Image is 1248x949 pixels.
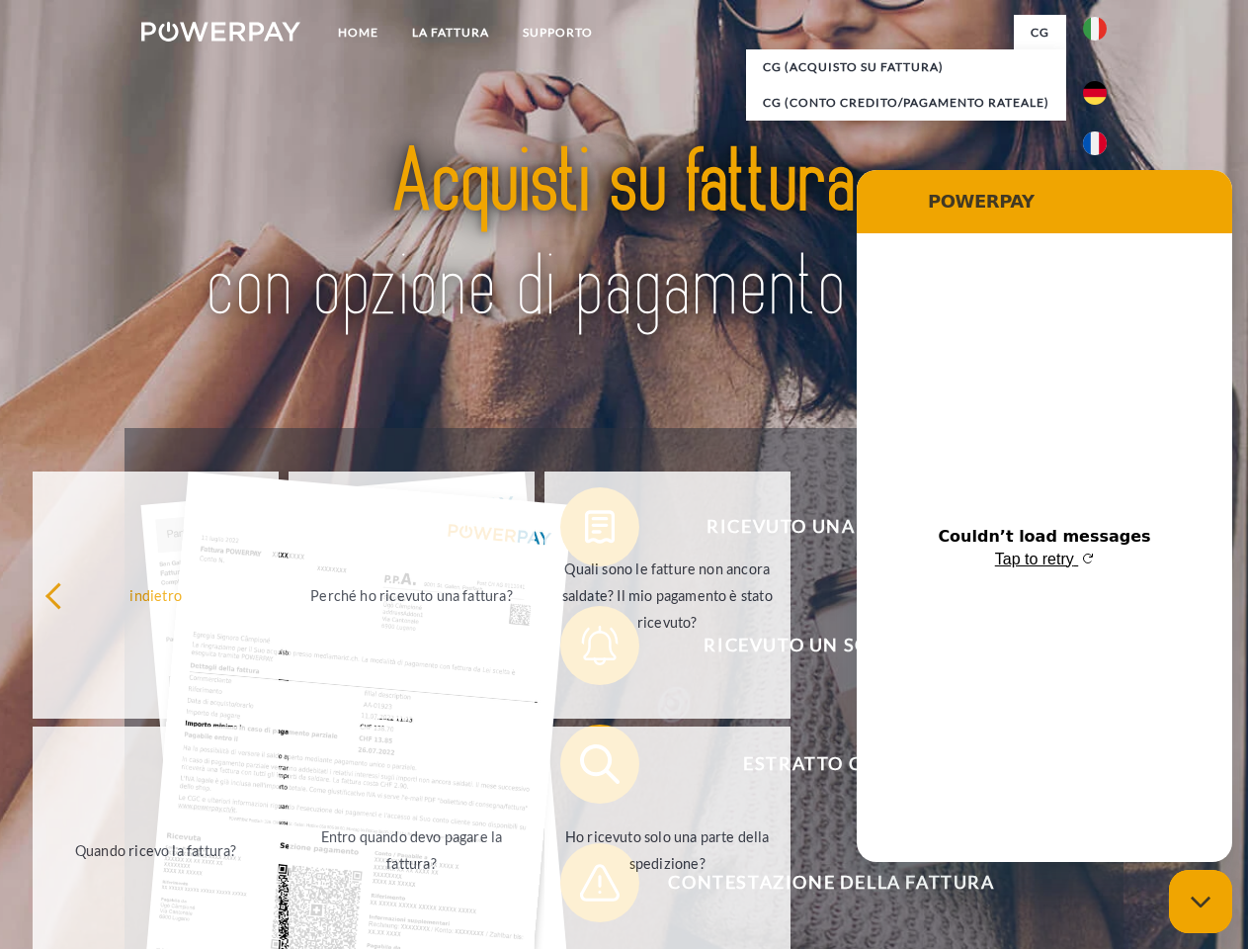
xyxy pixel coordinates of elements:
img: it [1083,17,1107,41]
span: Ricevuto una fattura? [589,487,1073,566]
a: CG (Acquisto su fattura) [746,49,1066,85]
button: Contestazione della fattura [560,843,1074,922]
div: indietro [44,581,267,608]
a: CG [1014,15,1066,50]
div: Entro quando devo pagare la fattura? [300,823,523,877]
iframe: Messaging window [857,170,1232,862]
div: Quali sono le fatture non ancora saldate? Il mio pagamento è stato ricevuto? [556,555,779,635]
button: Ricevuto un sollecito? [560,606,1074,685]
a: Quali sono le fatture non ancora saldate? Il mio pagamento è stato ricevuto? [544,472,790,719]
a: Supporto [506,15,610,50]
div: Perché ho ricevuto una fattura? [300,581,523,608]
div: Quando ricevo la fattura? [44,836,267,863]
img: logo-powerpay-white.svg [141,22,300,42]
img: de [1083,81,1107,105]
button: Estratto conto [560,725,1074,804]
img: title-powerpay_it.svg [189,95,1059,379]
a: LA FATTURA [395,15,506,50]
iframe: Button to launch messaging window [1169,870,1232,933]
button: Ricevuto una fattura? [560,487,1074,566]
span: Ricevuto un sollecito? [589,606,1073,685]
span: Contestazione della fattura [589,843,1073,922]
span: Estratto conto [589,725,1073,804]
a: Home [321,15,395,50]
a: CG (Conto Credito/Pagamento rateale) [746,85,1066,121]
img: fr [1083,131,1107,155]
div: Ho ricevuto solo una parte della spedizione? [556,823,779,877]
